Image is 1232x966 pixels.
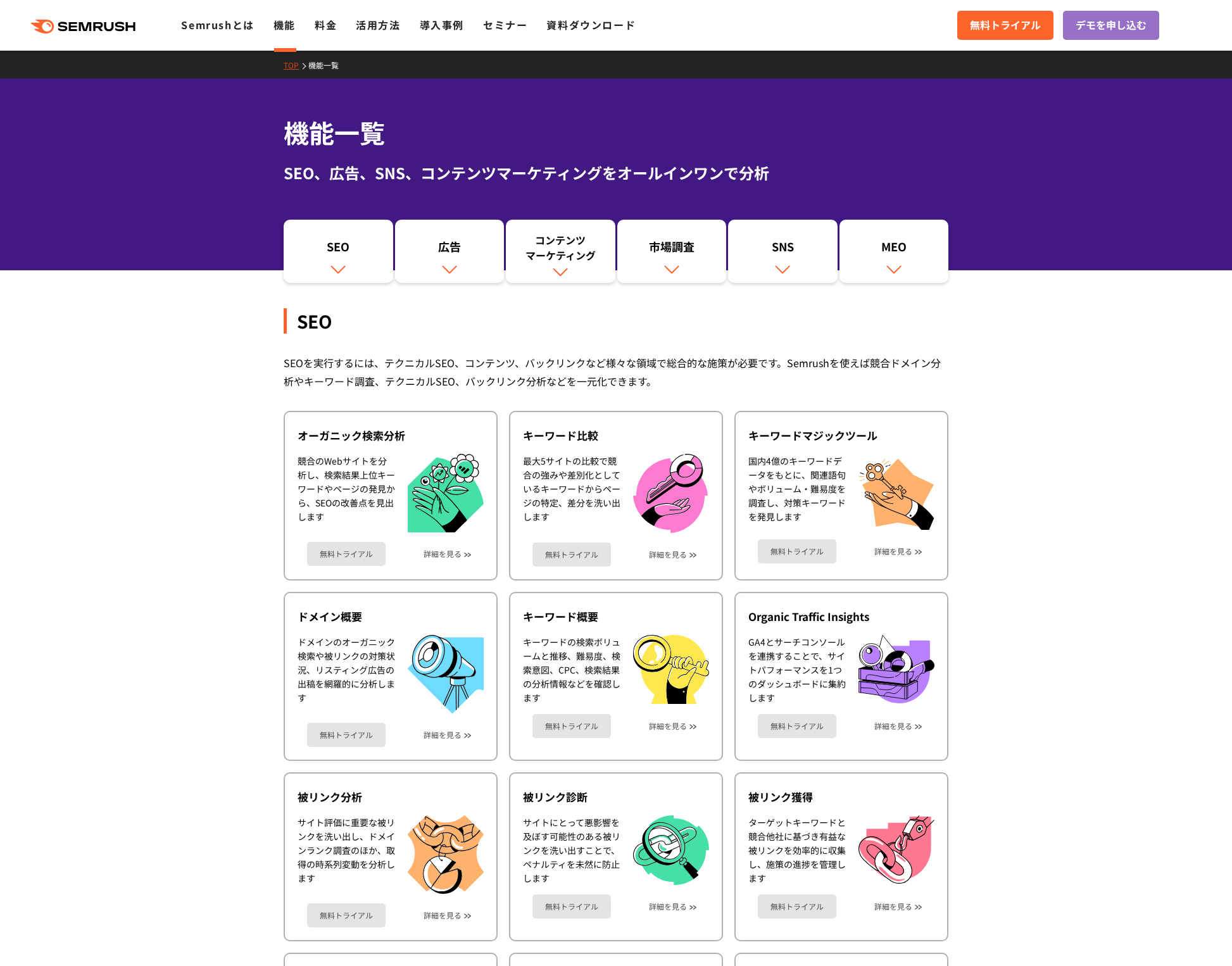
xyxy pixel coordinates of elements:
a: 料金 [315,17,337,32]
img: ドメイン概要 [408,635,484,713]
div: 最大5サイトの比較で競合の強みや差別化としているキーワードからページの特定、差分を洗い出します [523,454,620,533]
img: キーワード概要 [633,635,709,704]
div: 国内4億のキーワードデータをもとに、関連語句やボリューム・難易度を調査し、対策キーワードを発見します [748,454,846,530]
div: サイト評価に重要な被リンクを洗い出し、ドメインランク調査のほか、取得の時系列変動を分析します [298,815,395,894]
div: ドメインのオーガニック検索や被リンクの対策状況、リスティング広告の出稿を網羅的に分析します [298,635,395,713]
a: 無料トライアル [957,11,1053,40]
div: SEO、広告、SNS、コンテンツマーケティングをオールインワンで分析 [284,161,948,184]
h1: 機能一覧 [284,114,948,151]
div: 被リンク分析 [298,789,484,805]
a: 詳細を見る [874,722,912,731]
div: ターゲットキーワードと競合他社に基づき有益な被リンクを効率的に収集し、施策の進捗を管理します [748,815,846,885]
div: キーワードマジックツール [748,428,934,443]
div: GA4とサーチコンソールを連携することで、サイトパフォーマンスを1つのダッシュボードに集約します [748,635,846,705]
img: オーガニック検索分析 [408,454,484,533]
a: 無料トライアル [307,723,386,747]
img: キーワード比較 [633,454,708,533]
div: SNS [734,239,831,260]
a: 機能 [273,17,296,32]
a: デモを申し込む [1063,11,1159,40]
div: 広告 [401,239,498,260]
div: Organic Traffic Insights [748,609,934,624]
a: 無料トライアル [758,539,836,563]
a: 詳細を見る [424,731,462,739]
span: 無料トライアル [970,17,1041,34]
a: コンテンツマーケティング [506,220,615,283]
img: Organic Traffic Insights [858,635,934,703]
a: 無料トライアル [307,542,386,566]
div: キーワードの検索ボリュームと推移、難易度、検索意図、CPC、検索結果の分析情報などを確認します [523,635,620,705]
div: 被リンク診断 [523,789,709,805]
a: 無料トライアル [758,714,836,738]
a: 無料トライアル [532,894,611,919]
div: ドメイン概要 [298,609,484,624]
span: デモを申し込む [1076,17,1147,34]
img: 被リンク診断 [633,815,709,886]
a: 無料トライアル [307,903,386,927]
a: SNS [728,220,838,283]
div: サイトにとって悪影響を及ぼす可能性のある被リンクを洗い出すことで、ペナルティを未然に防止します [523,815,620,886]
div: キーワード概要 [523,609,709,624]
a: 導入事例 [420,17,464,32]
div: 競合のWebサイトを分析し、検索結果上位キーワードやページの発見から、SEOの改善点を見出します [298,454,395,533]
a: 詳細を見る [649,550,687,559]
div: コンテンツ マーケティング [512,232,609,263]
div: オーガニック検索分析 [298,428,484,443]
a: 詳細を見る [424,549,462,558]
img: キーワードマジックツール [858,454,934,530]
div: SEOを実行するには、テクニカルSEO、コンテンツ、バックリンクなど様々な領域で総合的な施策が必要です。Semrushを使えば競合ドメイン分析やキーワード調査、テクニカルSEO、バックリンク分析... [284,354,948,391]
a: 無料トライアル [532,543,611,567]
a: SEO [284,220,393,283]
a: セミナー [483,17,527,32]
a: 詳細を見る [874,902,912,911]
div: 被リンク獲得 [748,789,934,805]
a: 広告 [395,220,505,283]
div: MEO [846,239,943,260]
a: 詳細を見る [424,911,462,920]
a: Semrushとは [181,17,254,32]
div: 市場調査 [624,239,720,260]
a: 無料トライアル [758,894,836,919]
a: TOP [284,60,308,70]
a: 機能一覧 [308,60,348,70]
img: 被リンク獲得 [858,815,934,884]
a: 詳細を見る [649,902,687,911]
div: キーワード比較 [523,428,709,443]
img: 被リンク分析 [408,815,484,894]
a: 資料ダウンロード [546,17,636,32]
a: 詳細を見る [649,722,687,731]
div: SEO [290,239,387,260]
div: SEO [284,308,948,334]
a: 詳細を見る [874,547,912,556]
a: 活用方法 [356,17,400,32]
a: 市場調査 [617,220,727,283]
a: MEO [839,220,949,283]
a: 無料トライアル [532,714,611,738]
